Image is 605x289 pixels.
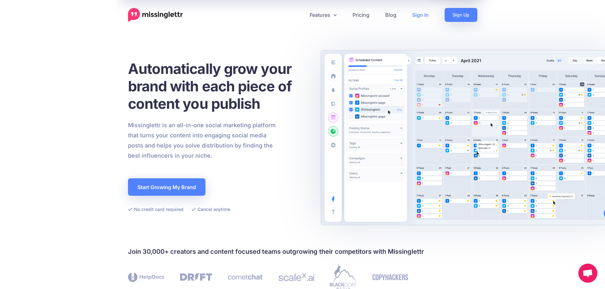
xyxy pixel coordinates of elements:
[377,8,404,22] a: Blog
[404,8,437,22] a: Sign In
[578,264,597,283] div: Open chat
[192,205,230,213] li: Cancel anytime
[445,8,477,22] a: Sign Up
[128,60,307,112] h1: Automatically grow your brand with each piece of content you publish
[128,120,276,161] p: Missinglettr is an all-in-one social marketing platform that turns your content into engaging soc...
[302,8,345,22] a: Features
[128,178,205,196] a: Start Growing My Brand
[345,8,377,22] a: Pricing
[128,246,477,257] h4: Join 30,000+ creators and content focused teams outgrowing their competitors with Missinglettr
[128,205,184,213] li: No credit card required
[128,8,183,22] a: Home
